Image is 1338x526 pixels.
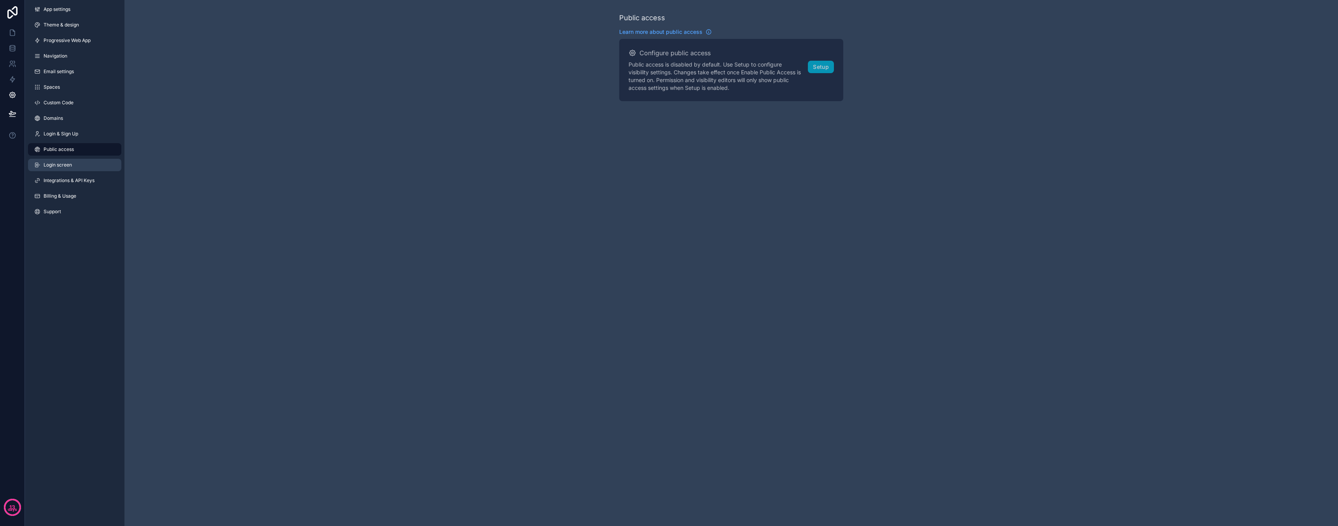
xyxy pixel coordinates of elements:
a: Integrations & API Keys [28,174,121,187]
a: Navigation [28,50,121,62]
span: Login & Sign Up [44,131,78,137]
a: Learn more about public access [619,28,712,36]
span: Spaces [44,84,60,90]
span: Progressive Web App [44,37,91,44]
a: Theme & design [28,19,121,31]
span: Domains [44,115,63,121]
a: Email settings [28,65,121,78]
div: Public access [619,12,665,23]
span: Navigation [44,53,67,59]
span: Support [44,209,61,215]
a: Support [28,205,121,218]
span: Learn more about public access [619,28,702,36]
span: Integrations & API Keys [44,177,95,184]
a: Progressive Web App [28,34,121,47]
a: Login & Sign Up [28,128,121,140]
a: Domains [28,112,121,124]
a: Custom Code [28,96,121,109]
a: Billing & Usage [28,190,121,202]
a: Public access [28,143,121,156]
span: Theme & design [44,22,79,28]
a: Spaces [28,81,121,93]
span: App settings [44,6,70,12]
p: 13 [9,503,15,511]
p: Public access is disabled by default. Use Setup to configure visibility settings. Changes take ef... [629,61,802,92]
span: Billing & Usage [44,193,76,199]
a: Login screen [28,159,121,171]
p: days [8,507,17,513]
span: Login screen [44,162,72,168]
h2: Configure public access [639,48,711,58]
span: Public access [44,146,74,153]
span: Custom Code [44,100,74,106]
a: App settings [28,3,121,16]
button: Setup [808,61,834,73]
span: Email settings [44,68,74,75]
